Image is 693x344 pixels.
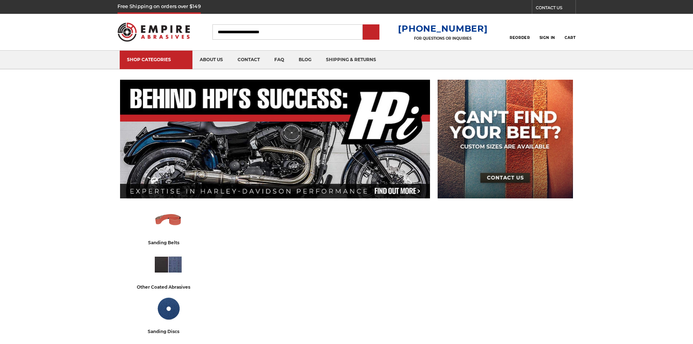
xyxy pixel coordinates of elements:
a: Reorder [510,24,530,40]
a: sanding discs [123,294,214,335]
a: about us [192,51,230,69]
a: SHOP CATEGORIES [120,51,192,69]
img: Banner for an interview featuring Horsepower Inc who makes Harley performance upgrades featured o... [120,80,430,198]
a: sanding belts [123,205,214,246]
img: Empire Abrasives [118,18,190,46]
a: [PHONE_NUMBER] [398,23,487,34]
a: contact [230,51,267,69]
p: FOR QUESTIONS OR INQUIRIES [398,36,487,41]
span: Reorder [510,35,530,40]
a: Cart [565,24,575,40]
img: Other Coated Abrasives [153,249,183,280]
span: Cart [565,35,575,40]
input: Submit [364,25,378,40]
div: other coated abrasives [137,283,200,291]
div: sanding discs [148,328,189,335]
a: blog [291,51,319,69]
img: Sanding Discs [153,294,183,324]
a: other coated abrasives [123,249,214,291]
img: Sanding Belts [153,205,183,235]
a: faq [267,51,291,69]
div: SHOP CATEGORIES [127,57,185,62]
div: sanding belts [148,239,189,246]
span: Sign In [539,35,555,40]
a: CONTACT US [536,4,575,14]
a: shipping & returns [319,51,383,69]
img: promo banner for custom belts. [438,80,573,198]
